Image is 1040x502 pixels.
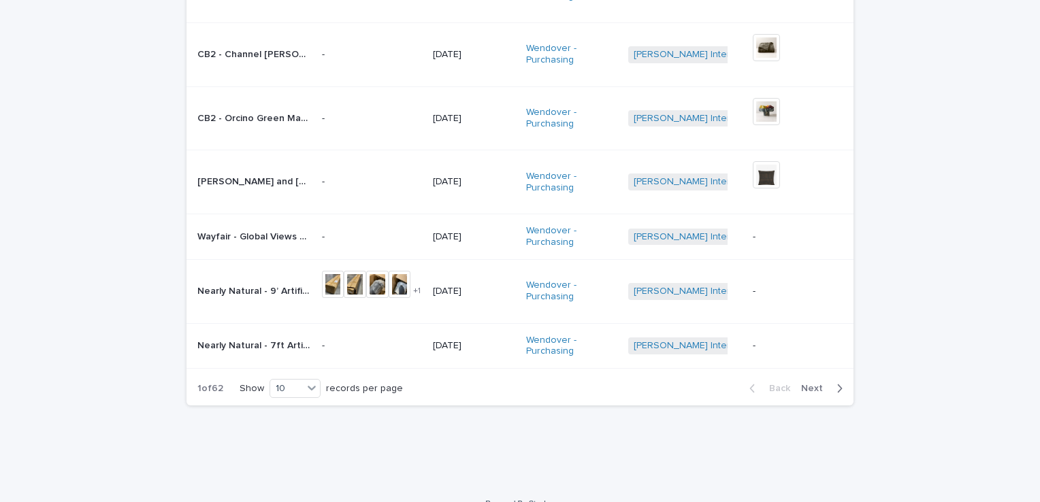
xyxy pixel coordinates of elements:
p: CB2 - Channel Moss Green Faux Fur Throw Blanket 50inx70in SKU 413417 | 77239 [197,46,314,61]
p: - [753,340,832,352]
p: [DATE] [433,113,515,124]
tr: Wayfair - Global Views S/5 Mini Chinoise Vases - Matte Black SKU GV-4.80150 | 77282Wayfair - Glob... [186,214,854,260]
p: Show [240,383,264,395]
button: Next [796,382,854,395]
p: [DATE] [433,49,515,61]
a: [PERSON_NAME] Interiors | Inbound Shipment | 25146 [634,231,867,243]
tr: CB2 - Channel [PERSON_NAME] Green Faux Fur Throw Blanket 50inx70in SKU 413417 | 77239CB2 - Channe... [186,22,854,86]
span: Next [801,384,831,393]
p: [DATE] [433,340,515,352]
p: - [753,231,832,243]
a: Wendover - Purchasing [526,225,617,248]
p: [DATE] [433,231,515,243]
a: Wendover - Purchasing [526,335,617,358]
p: [DATE] [433,176,515,188]
button: Back [738,382,796,395]
tr: CB2 - Orcino Green Marble Fruit Bowl SKU 442010 | 77251CB2 - Orcino Green Marble Fruit Bowl SKU 4... [186,86,854,150]
p: - [322,231,423,243]
a: [PERSON_NAME] Interiors | Inbound Shipment | 25146 [634,340,867,352]
p: Wayfair - Global Views S/5 Mini Chinoise Vases - Matte Black SKU GV-4.80150 | 77282 [197,229,314,243]
a: [PERSON_NAME] Interiors | Inbound Shipment | 25146 [634,286,867,297]
p: Nearly Natural - 7ft Artificial Greco Eucalyptus Tree | 77283 [197,337,314,352]
span: Back [761,384,790,393]
p: Nearly Natural - 9’ Artificial Olive Tree | 77284 [197,283,314,297]
p: - [322,340,423,352]
tr: Nearly Natural - 7ft Artificial [PERSON_NAME] Eucalyptus Tree | 77283Nearly Natural - 7ft Artific... [186,323,854,369]
a: Wendover - Purchasing [526,280,617,303]
p: 1 of 62 [186,372,234,405]
span: + 1 [413,287,421,295]
tr: [PERSON_NAME] and [US_STATE] - Kellan Pillow 20in x 20in | 77247[PERSON_NAME] and [US_STATE] - Ke... [186,150,854,214]
p: Lulu and Georgia - Kellan Pillow 20in x 20in | 77247 [197,173,314,188]
p: - [322,49,423,61]
a: [PERSON_NAME] Interiors | Inbound Shipment | 25127 [634,49,866,61]
p: - [322,113,423,124]
p: [DATE] [433,286,515,297]
p: - [753,286,832,297]
tr: Nearly Natural - 9’ Artificial Olive Tree | 77284Nearly Natural - 9’ Artificial Olive Tree | 7728... [186,259,854,323]
a: [PERSON_NAME] Interiors | Inbound Shipment | 25127 [634,176,866,188]
p: CB2 - Orcino Green Marble Fruit Bowl SKU 442010 | 77251 [197,110,314,124]
a: [PERSON_NAME] Interiors | Inbound Shipment | 25127 [634,113,866,124]
p: - [322,176,423,188]
div: 10 [270,382,303,396]
a: Wendover - Purchasing [526,43,617,66]
a: Wendover - Purchasing [526,107,617,130]
a: Wendover - Purchasing [526,171,617,194]
p: records per page [326,383,403,395]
